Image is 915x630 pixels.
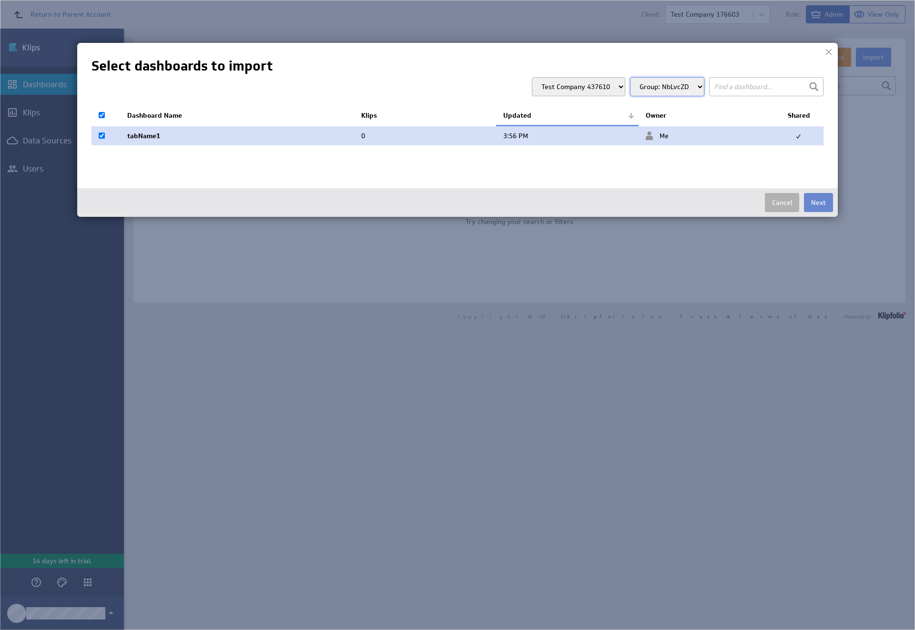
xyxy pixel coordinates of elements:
th: Owner [639,106,781,126]
td: 0 [354,126,496,146]
h1: Select dashboards to import [91,57,823,75]
th: Updated [496,106,638,126]
span: Me [646,132,669,140]
button: Next [804,193,833,212]
th: Shared [781,106,823,126]
input: Find a dashboard... [709,77,823,96]
th: Dashboard Name [120,106,354,126]
button: Cancel [765,193,799,212]
th: Klips [354,106,496,126]
span: Oct 15, 2025 3:56 PM [503,132,528,140]
td: tabName1 [120,126,354,146]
